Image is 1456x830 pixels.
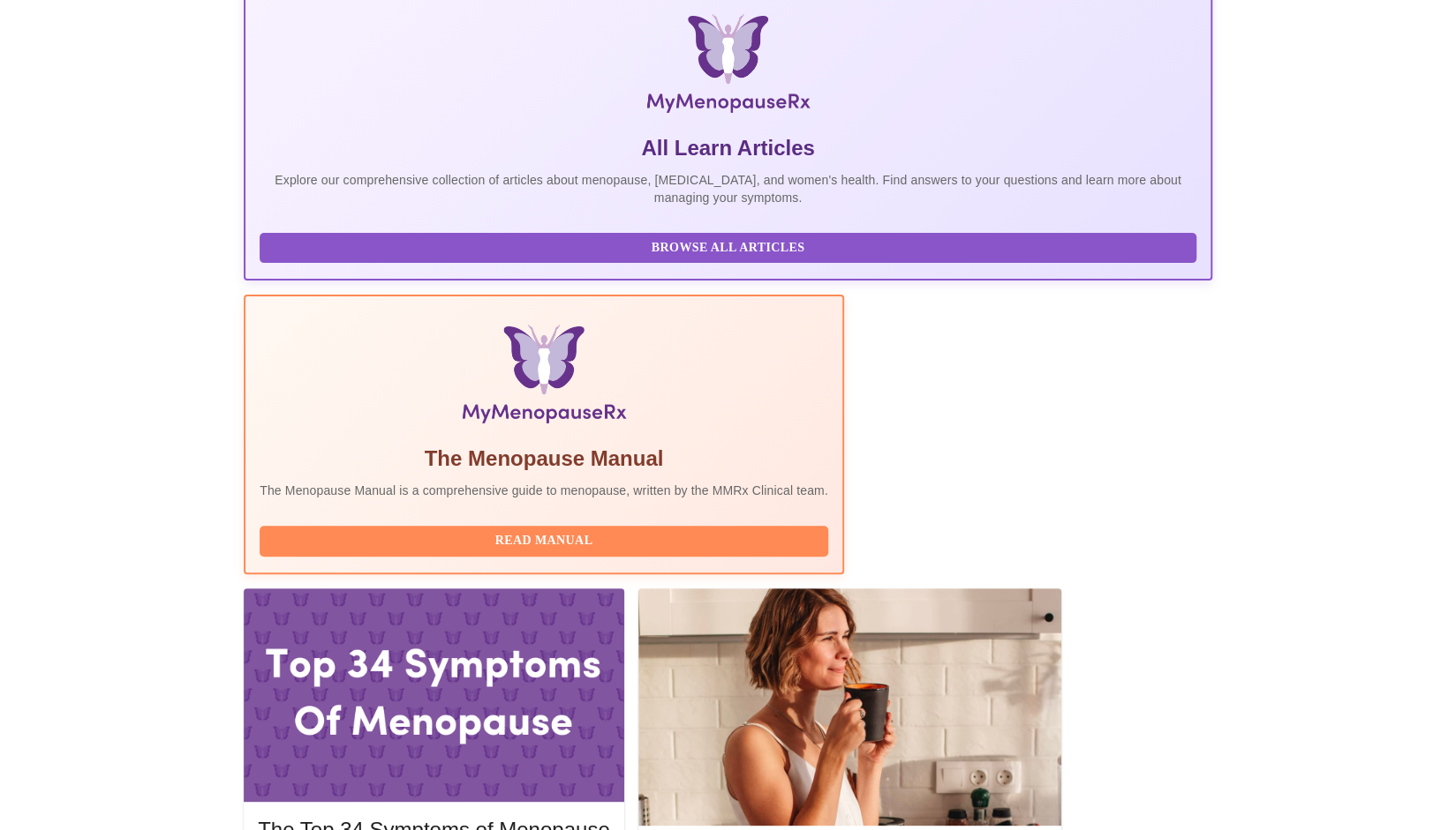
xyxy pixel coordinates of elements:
a: Browse All Articles [260,239,1201,254]
p: The Menopause Manual is a comprehensive guide to menopause, written by the MMRx Clinical team. [260,482,828,499]
button: Browse All Articles [260,233,1196,264]
span: Read Manual [277,530,811,552]
span: Browse All Articles [277,237,1179,259]
h5: All Learn Articles [260,134,1196,162]
a: Read Manual [260,532,833,547]
h5: The Menopause Manual [260,445,828,473]
img: MyMenopauseRx Logo [405,14,1051,120]
button: Read Manual [260,526,828,557]
p: Explore our comprehensive collection of articles about menopause, [MEDICAL_DATA], and women's hea... [260,171,1196,206]
img: Menopause Manual [350,325,737,430]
